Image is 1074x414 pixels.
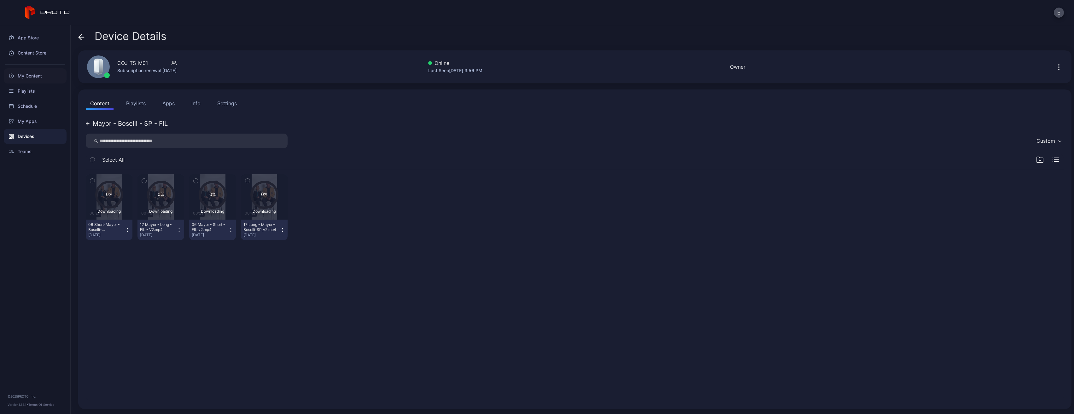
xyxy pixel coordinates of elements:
a: Terms Of Service [28,403,55,406]
div: [DATE] [88,233,125,238]
span: Device Details [95,30,166,42]
div: Settings [217,100,237,107]
a: Devices [4,129,67,144]
div: Info [191,100,201,107]
div: Downloading [250,209,278,214]
div: © 2025 PROTO, Inc. [8,394,63,399]
text: 0% [158,192,164,197]
div: Custom [1036,138,1055,144]
button: Apps [158,97,179,110]
text: 0% [261,192,268,197]
div: [DATE] [192,233,228,238]
a: Teams [4,144,67,159]
a: My Apps [4,114,67,129]
div: Mayor - Boselli - SP - FIL [93,120,168,127]
a: Schedule [4,99,67,114]
div: 06_Mayor - Short - FIL_v2.mp4 [192,222,226,232]
span: Select All [102,156,125,164]
text: 0% [209,192,216,197]
div: 17_Mayor - Long - FIL - V2.mp4 [140,222,175,232]
a: My Content [4,68,67,83]
a: App Store [4,30,67,45]
div: 17_Long - Mayor – Boselli_SP_v2.mp4 [243,222,278,232]
button: 17_Long - Mayor – Boselli_SP_v2.mp4[DATE] [241,220,288,240]
div: [DATE] [140,233,177,238]
div: COJ-TS-M01 [117,59,148,67]
button: 06_Short-Mayor - Boselli-football_SP_v2.mp4[DATE] [86,220,132,240]
button: E [1054,8,1064,18]
button: Custom [1033,134,1064,148]
button: Settings [213,97,241,110]
text: 0% [106,192,113,197]
div: Downloading [95,209,123,214]
div: Last Seen [DATE] 3:56 PM [428,67,482,74]
button: 17_Mayor - Long - FIL - V2.mp4[DATE] [137,220,184,240]
div: Subscription renewal [DATE] [117,67,177,74]
a: Content Store [4,45,67,60]
div: Owner [730,63,745,71]
button: 06_Mayor - Short - FIL_v2.mp4[DATE] [189,220,236,240]
button: Content [86,97,114,110]
div: 06_Short-Mayor - Boselli-football_SP_v2.mp4 [88,222,123,232]
a: Playlists [4,83,67,99]
button: Playlists [122,97,150,110]
div: [DATE] [243,233,280,238]
div: Online [428,59,482,67]
button: Info [187,97,205,110]
span: Version 1.13.1 • [8,403,28,406]
div: Downloading [199,209,227,214]
div: Downloading [147,209,175,214]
